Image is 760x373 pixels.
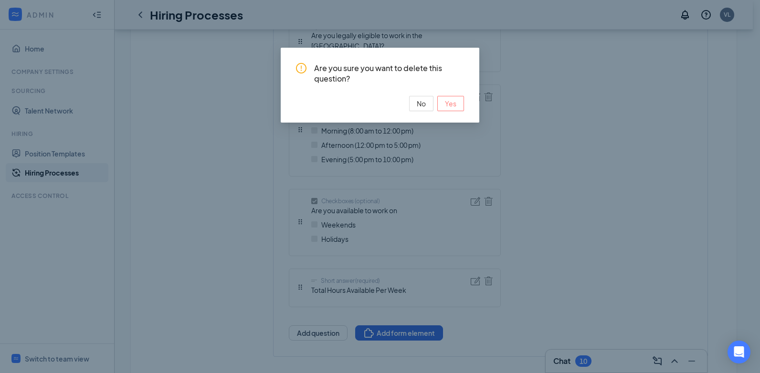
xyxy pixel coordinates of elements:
div: Open Intercom Messenger [728,341,750,363]
span: Yes [445,98,456,109]
span: No [417,98,426,109]
button: No [409,96,433,111]
button: Yes [437,96,464,111]
span: exclamation-circle [296,63,306,73]
span: Are you sure you want to delete this question? [314,63,464,84]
